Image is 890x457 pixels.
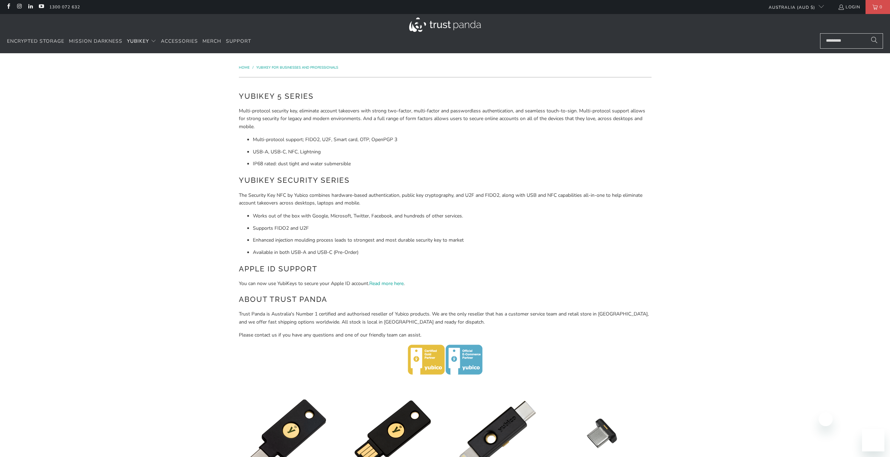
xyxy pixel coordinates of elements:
[239,175,652,186] h2: YubiKey Security Series
[7,33,251,50] nav: Translation missing: en.navigation.header.main_nav
[253,136,652,144] li: Multi-protocol support; FIDO2, U2F, Smart card, OTP, OpenPGP 3
[7,33,64,50] a: Encrypted Storage
[838,3,860,11] a: Login
[239,65,251,70] a: Home
[253,224,652,232] li: Supports FIDO2 and U2F
[862,429,884,451] iframe: Button to launch messaging window
[127,33,156,50] summary: YubiKey
[239,280,652,288] p: You can now use YubiKeys to secure your Apple ID account. .
[202,38,221,44] span: Merch
[226,33,251,50] a: Support
[161,33,198,50] a: Accessories
[253,148,652,156] li: USB-A, USB-C, NFC, Lightning
[49,3,80,11] a: 1300 072 632
[253,249,652,256] li: Available in both USB-A and USB-C (Pre-Order)
[253,236,652,244] li: Enhanced injection moulding process leads to strongest and most durable security key to market
[820,33,883,49] input: Search...
[239,65,250,70] span: Home
[239,107,652,131] p: Multi-protocol security key, eliminate account takeovers with strong two-factor, multi-factor and...
[369,280,404,287] a: Read more here
[69,33,122,50] a: Mission Darkness
[819,412,833,426] iframe: Close message
[256,65,338,70] a: YubiKey for Businesses and Professionals
[252,65,254,70] span: /
[27,4,33,10] a: Trust Panda Australia on LinkedIn
[127,38,149,44] span: YubiKey
[239,310,652,326] p: Trust Panda is Australia's Number 1 certified and authorised reseller of Yubico products. We are ...
[38,4,44,10] a: Trust Panda Australia on YouTube
[16,4,22,10] a: Trust Panda Australia on Instagram
[239,263,652,275] h2: Apple ID Support
[239,331,652,339] p: Please contact us if you have any questions and one of our friendly team can assist.
[409,18,481,32] img: Trust Panda Australia
[253,160,652,168] li: IP68 rated: dust tight and water submersible
[239,91,652,102] h2: YubiKey 5 Series
[239,294,652,305] h2: About Trust Panda
[239,192,652,207] p: The Security Key NFC by Yubico combines hardware-based authentication, public key cryptography, a...
[202,33,221,50] a: Merch
[7,38,64,44] span: Encrypted Storage
[253,212,652,220] li: Works out of the box with Google, Microsoft, Twitter, Facebook, and hundreds of other services.
[69,38,122,44] span: Mission Darkness
[226,38,251,44] span: Support
[161,38,198,44] span: Accessories
[866,33,883,49] button: Search
[5,4,11,10] a: Trust Panda Australia on Facebook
